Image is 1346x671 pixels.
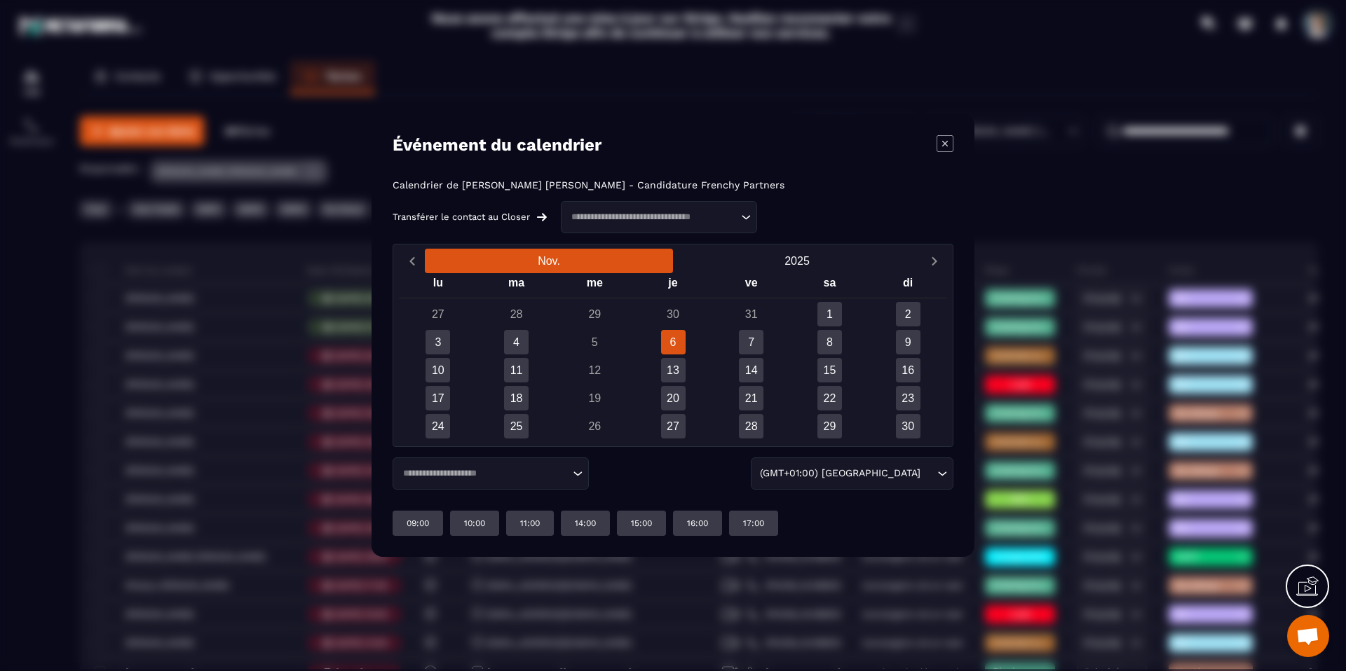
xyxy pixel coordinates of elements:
[817,414,842,438] div: 29
[464,518,485,529] p: 10:00
[739,302,763,326] div: 31
[743,518,764,529] p: 17:00
[1287,615,1329,657] div: Ouvrir le chat
[504,330,529,354] div: 4
[751,457,953,490] div: Search for option
[426,414,450,438] div: 24
[739,386,763,410] div: 21
[634,273,712,298] div: je
[555,273,634,298] div: me
[504,414,529,438] div: 25
[393,457,589,490] div: Search for option
[661,386,686,410] div: 20
[583,414,607,438] div: 26
[583,302,607,326] div: 29
[566,210,737,224] input: Search for option
[393,212,530,223] p: Transférer le contact au Closer
[673,249,921,273] button: Open years overlay
[739,414,763,438] div: 28
[504,302,529,326] div: 28
[817,386,842,410] div: 22
[923,466,934,481] input: Search for option
[426,358,450,382] div: 10
[407,518,429,529] p: 09:00
[869,273,947,298] div: di
[791,273,869,298] div: sa
[712,273,791,298] div: ve
[398,466,569,480] input: Search for option
[399,302,947,438] div: Calendar days
[687,518,708,529] p: 16:00
[631,518,652,529] p: 15:00
[739,330,763,354] div: 7
[393,135,601,155] h4: Événement du calendrier
[896,302,920,326] div: 2
[896,386,920,410] div: 23
[426,386,450,410] div: 17
[399,273,477,298] div: lu
[426,302,450,326] div: 27
[504,358,529,382] div: 11
[661,358,686,382] div: 13
[561,201,757,233] div: Search for option
[426,330,450,354] div: 3
[393,179,784,191] p: Calendrier de [PERSON_NAME] [PERSON_NAME] - Candidature Frenchy Partners
[520,518,540,529] p: 11:00
[817,302,842,326] div: 1
[425,249,673,273] button: Open months overlay
[399,251,425,270] button: Previous month
[399,273,947,438] div: Calendar wrapper
[661,330,686,354] div: 6
[575,518,596,529] p: 14:00
[756,466,923,481] span: (GMT+01:00) [GEOGRAPHIC_DATA]
[477,273,556,298] div: ma
[896,358,920,382] div: 16
[661,414,686,438] div: 27
[896,414,920,438] div: 30
[739,358,763,382] div: 14
[504,386,529,410] div: 18
[921,251,947,270] button: Next month
[661,302,686,326] div: 30
[583,330,607,354] div: 5
[817,358,842,382] div: 15
[817,330,842,354] div: 8
[896,330,920,354] div: 9
[583,386,607,410] div: 19
[583,358,607,382] div: 12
